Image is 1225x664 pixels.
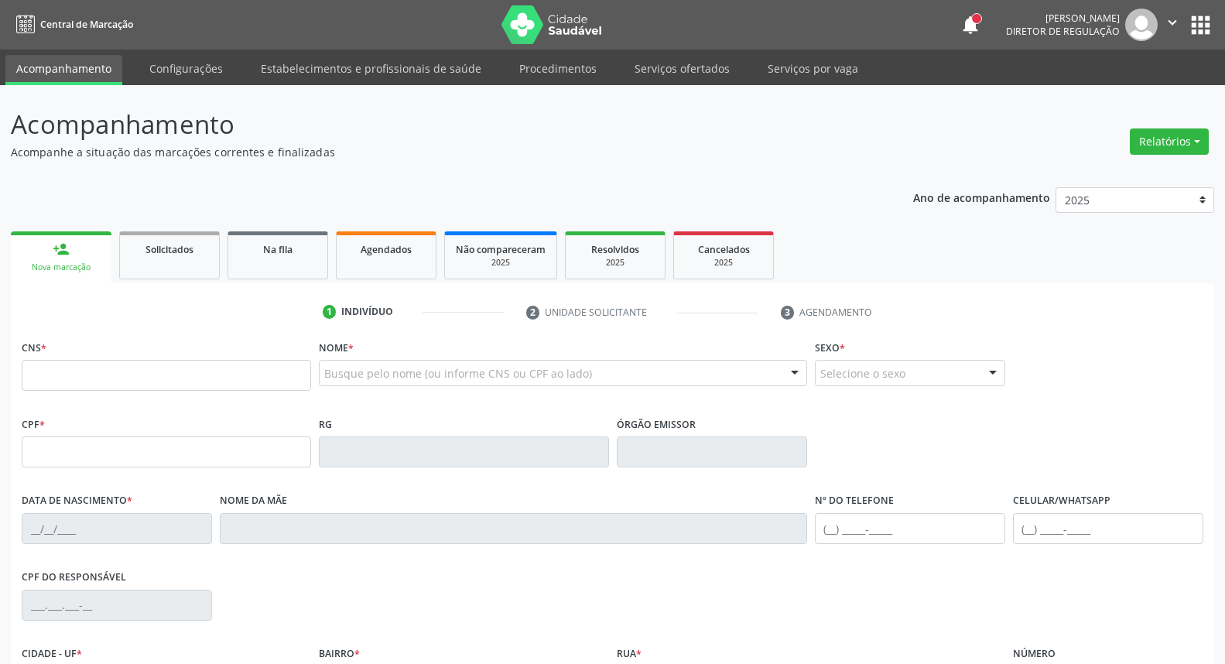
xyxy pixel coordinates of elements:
[577,257,654,269] div: 2025
[323,305,337,319] div: 1
[53,241,70,258] div: person_add
[341,305,393,319] div: Indivíduo
[361,243,412,256] span: Agendados
[319,336,354,360] label: Nome
[815,513,1005,544] input: (__) _____-_____
[145,243,193,256] span: Solicitados
[1158,9,1187,41] button: 
[5,55,122,85] a: Acompanhamento
[22,412,45,436] label: CPF
[617,412,696,436] label: Órgão emissor
[1013,489,1110,513] label: Celular/WhatsApp
[324,365,592,382] span: Busque pelo nome (ou informe CNS ou CPF ao lado)
[22,513,212,544] input: __/__/____
[591,243,639,256] span: Resolvidos
[456,257,546,269] div: 2025
[508,55,607,82] a: Procedimentos
[220,489,287,513] label: Nome da mãe
[1006,12,1120,25] div: [PERSON_NAME]
[22,566,126,590] label: CPF do responsável
[263,243,293,256] span: Na fila
[22,336,46,360] label: CNS
[820,365,905,382] span: Selecione o sexo
[1164,14,1181,31] i: 
[685,257,762,269] div: 2025
[1006,25,1120,38] span: Diretor de regulação
[1130,128,1209,155] button: Relatórios
[1013,513,1203,544] input: (__) _____-_____
[11,12,133,37] a: Central de Marcação
[11,144,854,160] p: Acompanhe a situação das marcações correntes e finalizadas
[456,243,546,256] span: Não compareceram
[22,262,101,273] div: Nova marcação
[139,55,234,82] a: Configurações
[1187,12,1214,39] button: apps
[698,243,750,256] span: Cancelados
[319,412,332,436] label: RG
[22,489,132,513] label: Data de nascimento
[913,187,1050,207] p: Ano de acompanhamento
[11,105,854,144] p: Acompanhamento
[250,55,492,82] a: Estabelecimentos e profissionais de saúde
[960,14,981,36] button: notifications
[757,55,869,82] a: Serviços por vaga
[40,18,133,31] span: Central de Marcação
[815,336,845,360] label: Sexo
[22,590,212,621] input: ___.___.___-__
[624,55,741,82] a: Serviços ofertados
[1125,9,1158,41] img: img
[815,489,894,513] label: Nº do Telefone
